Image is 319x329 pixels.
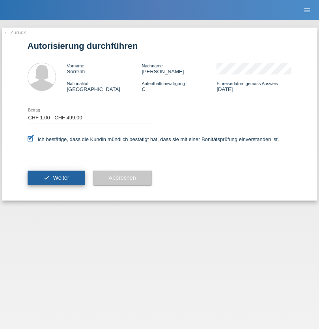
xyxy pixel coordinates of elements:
[216,81,278,86] span: Einreisedatum gemäss Ausweis
[142,80,216,92] div: C
[53,175,69,181] span: Weiter
[142,63,162,68] span: Nachname
[43,175,50,181] i: check
[299,7,315,12] a: menu
[67,63,84,68] span: Vorname
[142,63,216,74] div: [PERSON_NAME]
[216,80,291,92] div: [DATE]
[93,171,152,186] button: Abbrechen
[67,81,89,86] span: Nationalität
[4,30,26,35] a: ← Zurück
[303,6,311,14] i: menu
[28,136,279,142] label: Ich bestätige, dass die Kundin mündlich bestätigt hat, dass sie mit einer Bonitätsprüfung einvers...
[67,80,142,92] div: [GEOGRAPHIC_DATA]
[28,41,292,51] h1: Autorisierung durchführen
[67,63,142,74] div: Sorrenti
[28,171,85,186] button: check Weiter
[109,175,136,181] span: Abbrechen
[142,81,185,86] span: Aufenthaltsbewilligung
